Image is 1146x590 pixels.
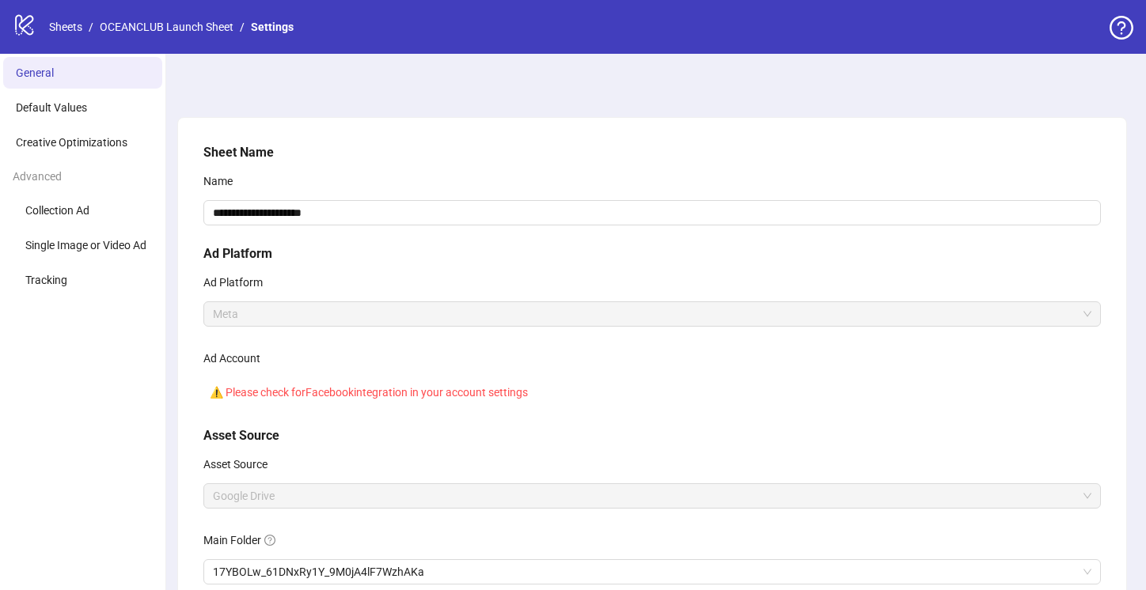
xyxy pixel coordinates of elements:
label: Asset Source [203,452,278,477]
li: / [240,18,245,36]
li: / [89,18,93,36]
label: Main Folder [203,528,286,553]
span: Default Values [16,101,87,114]
h5: Ad Platform [203,244,1101,263]
span: question-circle [1110,16,1133,40]
input: Name [203,200,1101,225]
span: 17YBOLw_61DNxRy1Y_9M0jA4lF7WzhAKa [213,560,1091,584]
span: Single Image or Video Ad [25,239,146,252]
label: Ad Account [203,346,271,371]
span: Creative Optimizations [16,136,127,149]
span: question-circle [264,535,275,546]
span: Tracking [25,274,67,286]
h5: Asset Source [203,426,1101,445]
span: Collection Ad [25,204,89,217]
a: OCEANCLUB Launch Sheet [97,18,237,36]
div: ⚠️ Please check for Facebook integration in your account settings [203,377,1101,407]
label: Name [203,168,243,194]
span: Meta [213,302,1091,326]
span: Google Drive [213,484,1091,508]
h5: Sheet Name [203,143,1101,162]
span: General [16,66,54,79]
a: Sheets [46,18,85,36]
label: Ad Platform [203,270,273,295]
a: Settings [248,18,297,36]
